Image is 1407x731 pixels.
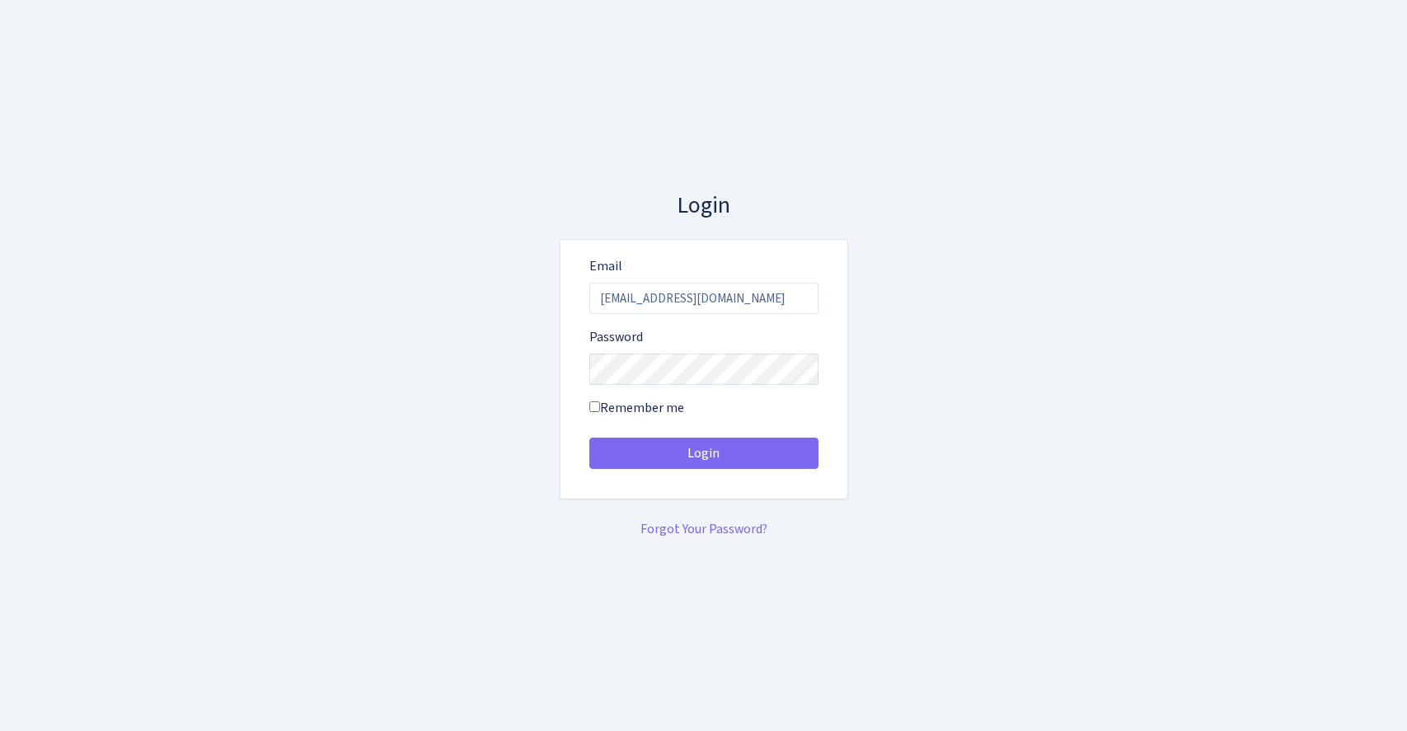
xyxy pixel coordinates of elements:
[589,438,818,469] button: Login
[589,401,600,412] input: Remember me
[589,327,643,347] label: Password
[560,192,848,220] h3: Login
[640,520,767,538] a: Forgot Your Password?
[589,256,622,276] label: Email
[589,398,684,418] label: Remember me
